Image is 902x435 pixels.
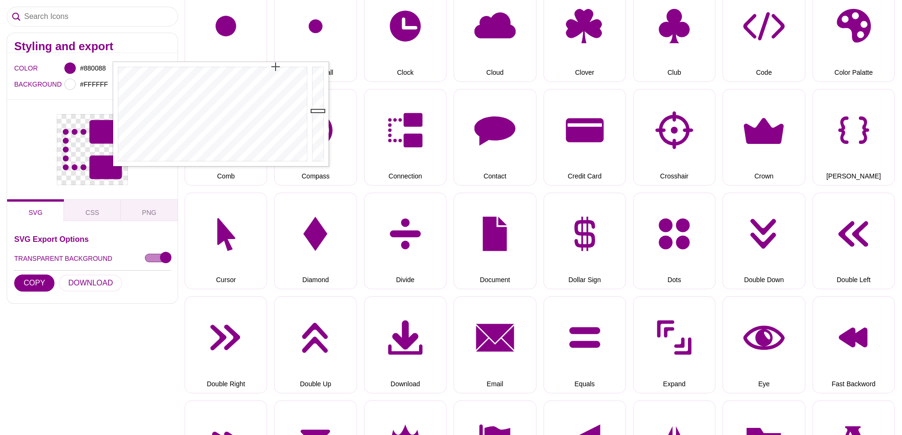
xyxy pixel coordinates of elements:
button: Double Down [723,193,805,289]
button: COPY [14,275,54,292]
button: Diamond [274,193,357,289]
button: Email [454,296,536,393]
button: Connection [364,89,447,186]
button: Equals [544,296,626,393]
label: TRANSPARENT BACKGROUND [14,252,112,265]
button: Double Left [813,193,895,289]
h2: Styling and export [14,43,170,50]
button: Dollar Sign [544,193,626,289]
button: Expand [633,296,715,393]
button: CSS [64,199,121,221]
h3: SVG Export Options [14,235,170,243]
button: Double Right [185,296,267,393]
button: Crosshair [633,89,715,186]
button: Crown [723,89,805,186]
button: PNG [121,199,178,221]
input: Search Icons [7,7,178,26]
button: Cursor [185,193,267,289]
button: Fast Backword [813,296,895,393]
button: Download [364,296,447,393]
button: DOWNLOAD [59,275,122,292]
label: BACKGROUND [14,78,26,90]
button: Divide [364,193,447,289]
button: Contact [454,89,536,186]
span: CSS [86,209,99,216]
button: Eye [723,296,805,393]
button: Dots [633,193,715,289]
button: Credit Card [544,89,626,186]
button: Document [454,193,536,289]
button: Double Up [274,296,357,393]
button: [PERSON_NAME] [813,89,895,186]
span: PNG [142,209,156,216]
label: COLOR [14,62,26,74]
